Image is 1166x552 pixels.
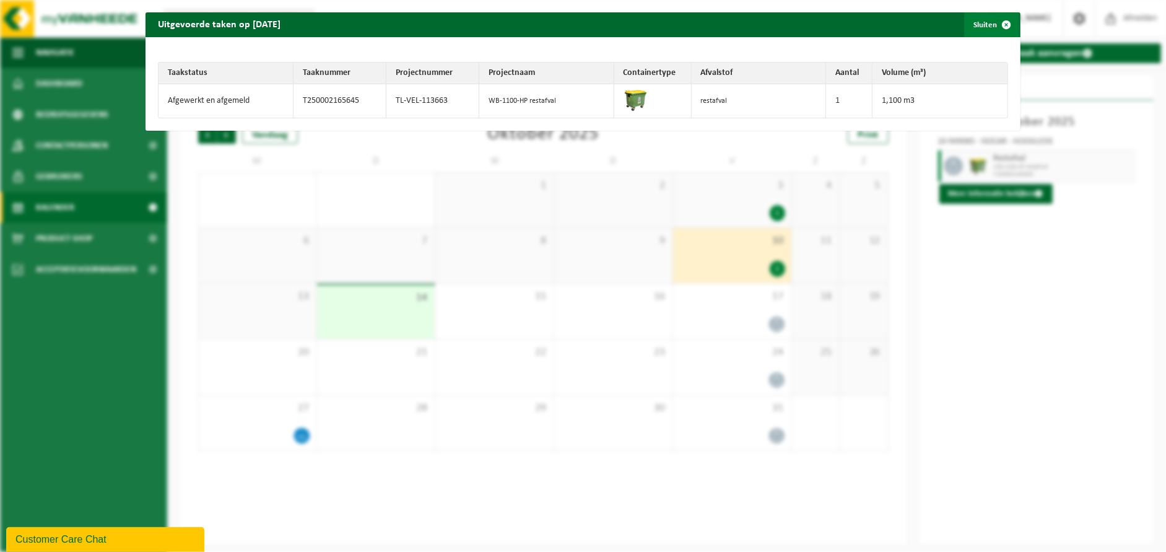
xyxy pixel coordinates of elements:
[872,84,1007,118] td: 1,100 m3
[386,63,479,84] th: Projectnummer
[294,84,386,118] td: T250002165645
[692,84,827,118] td: restafval
[826,63,872,84] th: Aantal
[872,63,1007,84] th: Volume (m³)
[159,63,294,84] th: Taakstatus
[964,12,1019,37] button: Sluiten
[159,84,294,118] td: Afgewerkt en afgemeld
[146,12,293,36] h2: Uitgevoerde taken op [DATE]
[692,63,827,84] th: Afvalstof
[614,63,692,84] th: Containertype
[386,84,479,118] td: TL-VEL-113663
[624,87,648,112] img: WB-1100-HPE-GN-50
[294,63,386,84] th: Taaknummer
[826,84,872,118] td: 1
[479,84,614,118] td: WB-1100-HP restafval
[6,525,207,552] iframe: chat widget
[479,63,614,84] th: Projectnaam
